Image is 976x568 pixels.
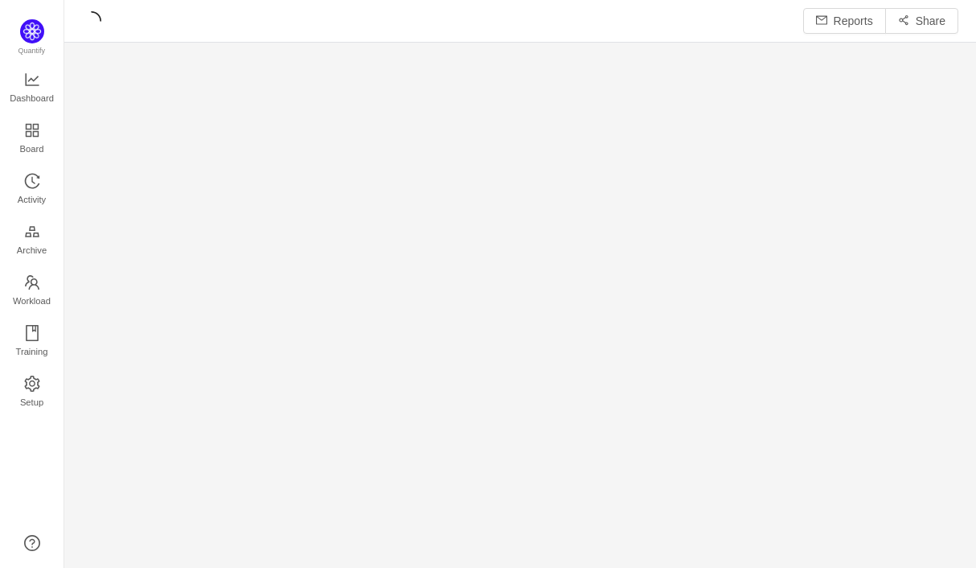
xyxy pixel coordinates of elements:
span: Setup [20,386,43,418]
a: Archive [24,224,40,257]
i: icon: setting [24,376,40,392]
i: icon: book [24,325,40,341]
a: Dashboard [24,72,40,105]
a: Activity [24,174,40,206]
button: icon: mailReports [803,8,886,34]
i: icon: loading [82,11,101,31]
span: Archive [17,234,47,266]
a: icon: question-circle [24,535,40,551]
a: Training [24,326,40,358]
img: Quantify [20,19,44,43]
a: Setup [24,377,40,409]
span: Activity [18,183,46,216]
i: icon: history [24,173,40,189]
button: icon: share-altShare [885,8,958,34]
span: Quantify [18,47,46,55]
i: icon: team [24,274,40,290]
span: Board [20,133,44,165]
i: icon: line-chart [24,72,40,88]
i: icon: appstore [24,122,40,138]
span: Workload [13,285,51,317]
a: Workload [24,275,40,307]
span: Training [15,335,47,368]
i: icon: gold [24,224,40,240]
a: Board [24,123,40,155]
span: Dashboard [10,82,54,114]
